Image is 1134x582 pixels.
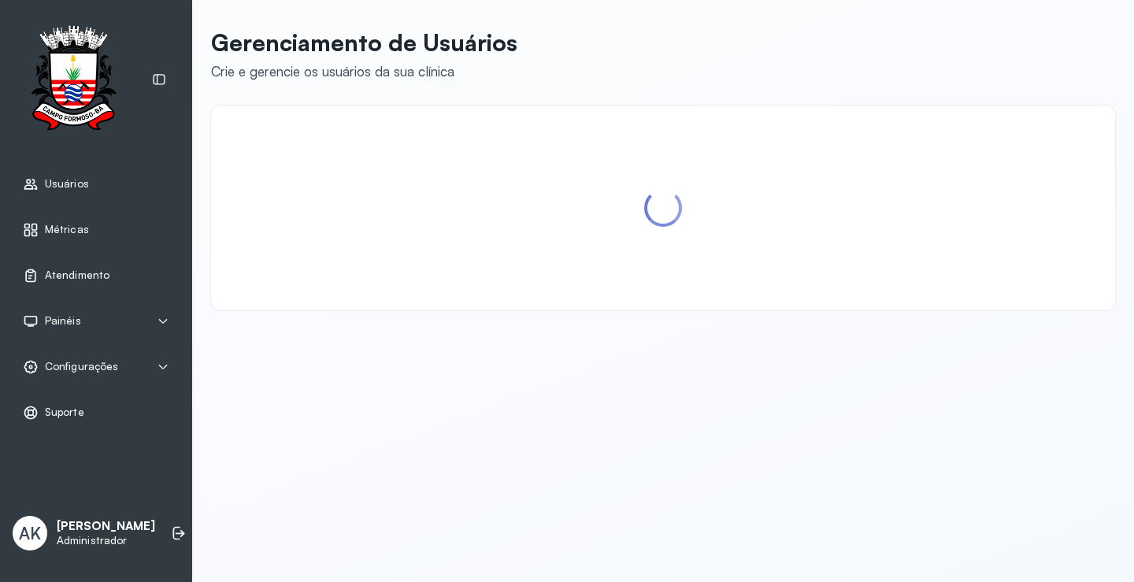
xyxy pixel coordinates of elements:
p: [PERSON_NAME] [57,519,155,534]
span: Atendimento [45,269,109,282]
span: Suporte [45,406,84,419]
div: Crie e gerencie os usuários da sua clínica [211,63,517,80]
span: Métricas [45,223,89,236]
a: Usuários [23,176,169,192]
img: Logotipo do estabelecimento [17,25,130,135]
a: Métricas [23,222,169,238]
p: Gerenciamento de Usuários [211,28,517,57]
a: Atendimento [23,268,169,284]
span: Painéis [45,314,81,328]
span: Usuários [45,177,89,191]
span: Configurações [45,360,118,373]
span: AK [19,523,41,543]
p: Administrador [57,534,155,547]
